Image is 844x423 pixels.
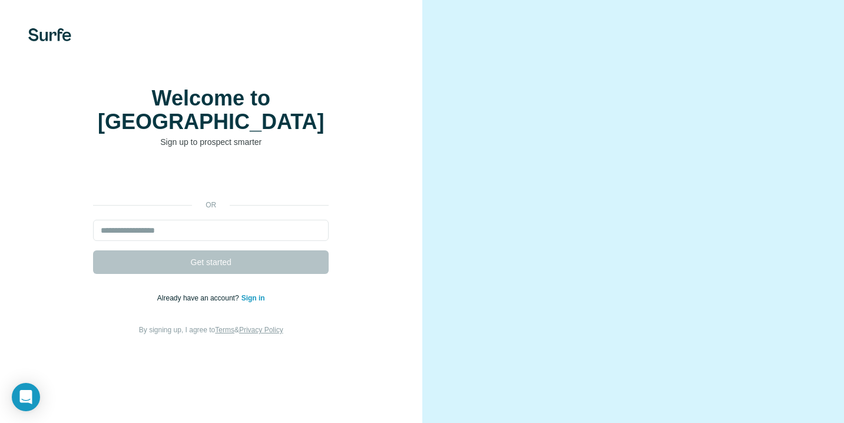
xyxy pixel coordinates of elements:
[241,294,265,302] a: Sign in
[28,28,71,41] img: Surfe's logo
[93,87,329,134] h1: Welcome to [GEOGRAPHIC_DATA]
[87,166,335,191] iframe: Knop Inloggen met Google
[93,136,329,148] p: Sign up to prospect smarter
[192,200,230,210] p: or
[12,383,40,411] div: Open Intercom Messenger
[239,326,283,334] a: Privacy Policy
[157,294,241,302] span: Already have an account?
[215,326,234,334] a: Terms
[139,326,283,334] span: By signing up, I agree to &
